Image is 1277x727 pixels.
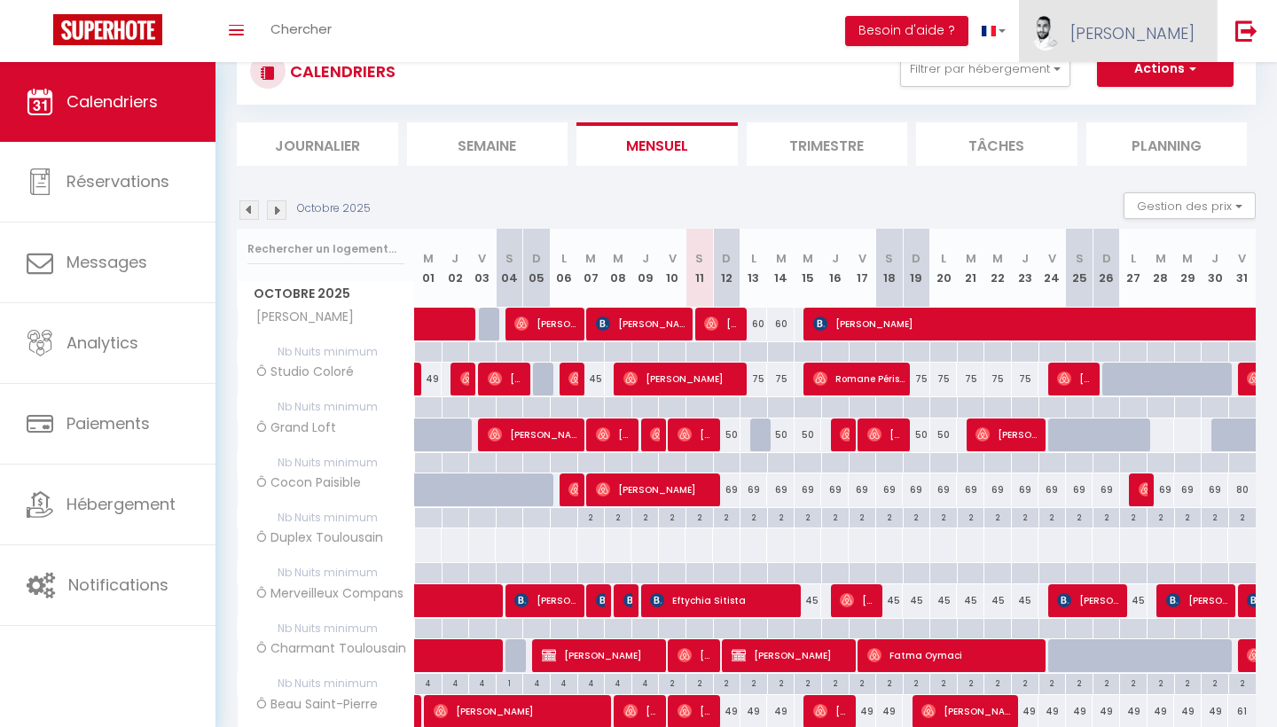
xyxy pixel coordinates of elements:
div: 2 [632,508,659,525]
div: 2 [930,674,957,691]
div: 2 [1202,508,1228,525]
th: 27 [1120,229,1148,308]
span: Octobre 2025 [238,281,414,307]
div: 50 [713,418,740,451]
th: 08 [605,229,632,308]
abbr: M [992,250,1003,267]
div: 2 [1229,674,1256,691]
li: Journalier [237,122,398,166]
div: 2 [1148,674,1174,691]
div: 2 [904,674,930,691]
th: 02 [442,229,469,308]
abbr: D [1102,250,1111,267]
li: Tâches [916,122,1077,166]
div: 2 [659,674,686,691]
button: Filtrer par hébergement [900,51,1070,87]
div: 69 [740,473,768,506]
span: Ô Cocon Paisible [240,473,365,493]
span: [PERSON_NAME] Cromback [568,362,577,395]
div: 45 [984,584,1012,617]
abbr: S [1076,250,1084,267]
div: 50 [767,418,795,451]
div: 75 [903,363,930,395]
div: 2 [714,674,740,691]
div: 69 [767,473,795,506]
div: 69 [903,473,930,506]
th: 20 [930,229,958,308]
span: Ô Charmant Toulousain [240,639,411,659]
span: Ô Merveilleux Compans [240,584,408,604]
span: [PERSON_NAME] [514,583,578,617]
div: 2 [876,674,903,691]
th: 29 [1174,229,1202,308]
abbr: M [1182,250,1193,267]
span: Nb Nuits minimum [238,342,414,362]
th: 10 [659,229,686,308]
span: [PERSON_NAME] [488,362,524,395]
div: 60 [767,308,795,340]
abbr: M [776,250,787,267]
abbr: S [885,250,893,267]
div: 2 [1175,674,1202,691]
img: ... [1032,16,1059,51]
div: 2 [768,674,795,691]
span: Eftychia Sitista [650,583,796,617]
div: 2 [1012,674,1038,691]
span: [PERSON_NAME] [596,583,605,617]
div: 80 [1228,473,1256,506]
th: 11 [686,229,713,308]
span: Hébergement [67,493,176,515]
abbr: M [613,250,623,267]
div: 2 [1229,508,1256,525]
img: logout [1235,20,1257,42]
abbr: L [1131,250,1136,267]
div: 75 [930,363,958,395]
span: Ô Grand Loft [240,418,341,438]
div: 2 [822,508,849,525]
span: [PERSON_NAME] [678,638,714,672]
div: 4 [523,674,550,691]
span: [PERSON_NAME] [596,473,715,506]
th: 09 [631,229,659,308]
input: Rechercher un logement... [247,233,404,265]
div: 4 [469,674,496,691]
abbr: M [966,250,976,267]
img: Super Booking [53,14,162,45]
th: 05 [523,229,551,308]
th: 04 [496,229,523,308]
div: 2 [740,674,767,691]
div: 69 [1093,473,1120,506]
div: 2 [686,674,713,691]
div: 2 [659,508,686,525]
div: 2 [822,674,849,691]
span: [PERSON_NAME] [704,307,740,340]
div: 2 [1012,508,1038,525]
div: 2 [984,508,1011,525]
div: 2 [984,674,1011,691]
div: 50 [930,418,958,451]
abbr: L [561,250,567,267]
span: [PERSON_NAME] [1057,362,1093,395]
div: 75 [1012,363,1039,395]
span: [PERSON_NAME] [460,362,469,395]
th: 13 [740,229,768,308]
div: 2 [795,674,821,691]
div: 75 [767,363,795,395]
span: Messages [67,251,147,273]
div: 2 [876,508,903,525]
abbr: J [451,250,458,267]
span: [PERSON_NAME] [840,583,876,617]
div: 69 [795,473,822,506]
th: 21 [957,229,984,308]
span: [PERSON_NAME] [678,418,714,451]
abbr: M [1156,250,1166,267]
div: 2 [850,508,876,525]
li: Trimestre [747,122,908,166]
span: Romane Périsse [813,362,905,395]
div: 2 [1202,674,1228,691]
span: Chercher [270,20,332,38]
button: Actions [1097,51,1234,87]
abbr: J [642,250,649,267]
div: 75 [740,363,768,395]
div: 69 [1202,473,1229,506]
